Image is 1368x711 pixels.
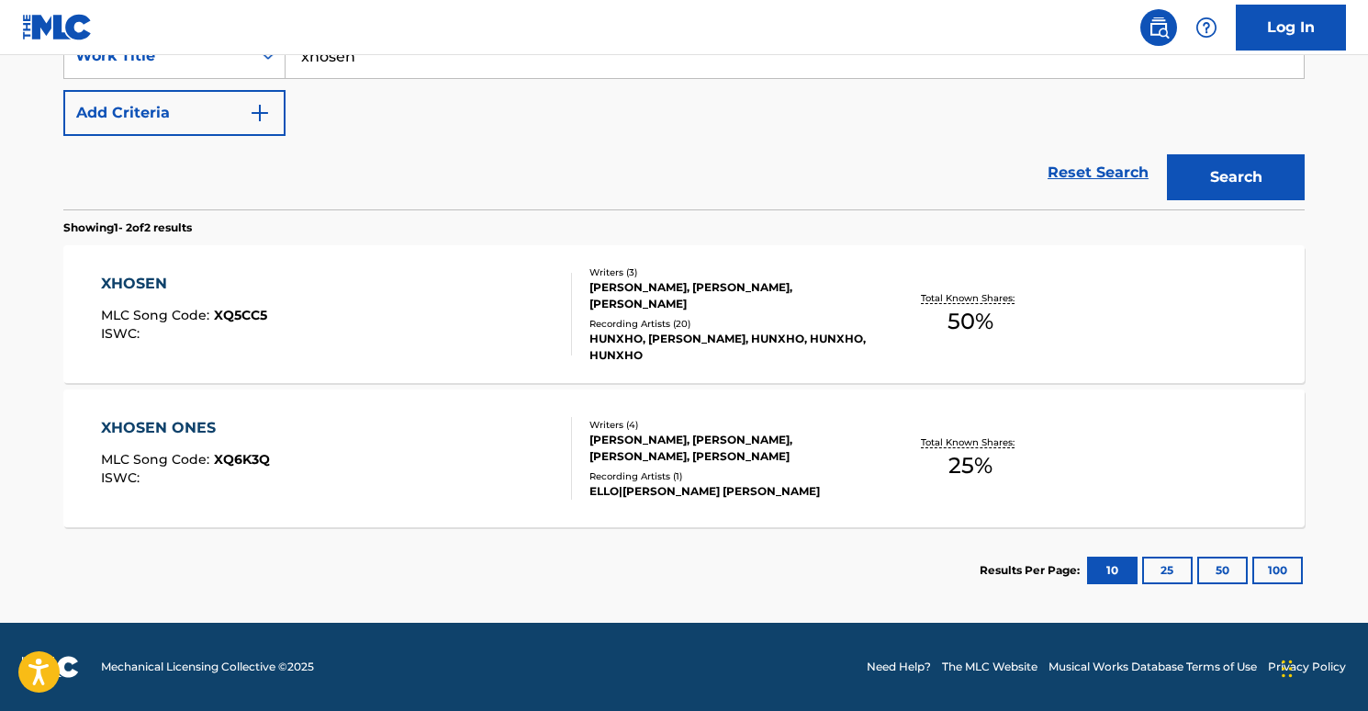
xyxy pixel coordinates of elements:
[1236,5,1346,51] a: Log In
[589,469,867,483] div: Recording Artists ( 1 )
[63,33,1305,209] form: Search Form
[101,469,144,486] span: ISWC :
[589,317,867,331] div: Recording Artists ( 20 )
[101,273,267,295] div: XHOSEN
[589,265,867,279] div: Writers ( 3 )
[1276,623,1368,711] div: Sohbet Aracı
[1268,659,1346,675] a: Privacy Policy
[1188,9,1225,46] div: Help
[214,451,270,468] span: XQ6K3Q
[63,245,1305,383] a: XHOSENMLC Song Code:XQ5CC5ISWC:Writers (3)[PERSON_NAME], [PERSON_NAME], [PERSON_NAME]Recording Ar...
[1140,9,1177,46] a: Public Search
[1167,154,1305,200] button: Search
[101,659,314,675] span: Mechanical Licensing Collective © 2025
[589,279,867,312] div: [PERSON_NAME], [PERSON_NAME], [PERSON_NAME]
[249,102,271,124] img: 9d2ae6d4665cec9f34b9.svg
[75,45,241,67] div: Work Title
[1048,659,1257,675] a: Musical Works Database Terms of Use
[1197,557,1248,584] button: 50
[867,659,931,675] a: Need Help?
[1252,557,1303,584] button: 100
[980,562,1084,579] p: Results Per Page:
[63,220,192,236] p: Showing 1 - 2 of 2 results
[1038,152,1158,193] a: Reset Search
[589,432,867,465] div: [PERSON_NAME], [PERSON_NAME], [PERSON_NAME], [PERSON_NAME]
[921,291,1019,305] p: Total Known Shares:
[1087,557,1138,584] button: 10
[921,435,1019,449] p: Total Known Shares:
[589,331,867,364] div: HUNXHO, [PERSON_NAME], HUNXHO, HUNXHO, HUNXHO
[63,90,286,136] button: Add Criteria
[101,307,214,323] span: MLC Song Code :
[948,449,992,482] span: 25 %
[1282,641,1293,696] div: Sürükle
[1195,17,1217,39] img: help
[101,325,144,342] span: ISWC :
[101,451,214,468] span: MLC Song Code :
[22,656,79,678] img: logo
[22,14,93,40] img: MLC Logo
[101,417,270,439] div: XHOSEN ONES
[589,418,867,432] div: Writers ( 4 )
[1142,557,1193,584] button: 25
[63,389,1305,527] a: XHOSEN ONESMLC Song Code:XQ6K3QISWC:Writers (4)[PERSON_NAME], [PERSON_NAME], [PERSON_NAME], [PERS...
[942,659,1037,675] a: The MLC Website
[1276,623,1368,711] iframe: Chat Widget
[589,483,867,500] div: ELLO|[PERSON_NAME] [PERSON_NAME]
[214,307,267,323] span: XQ5CC5
[948,305,993,338] span: 50 %
[1148,17,1170,39] img: search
